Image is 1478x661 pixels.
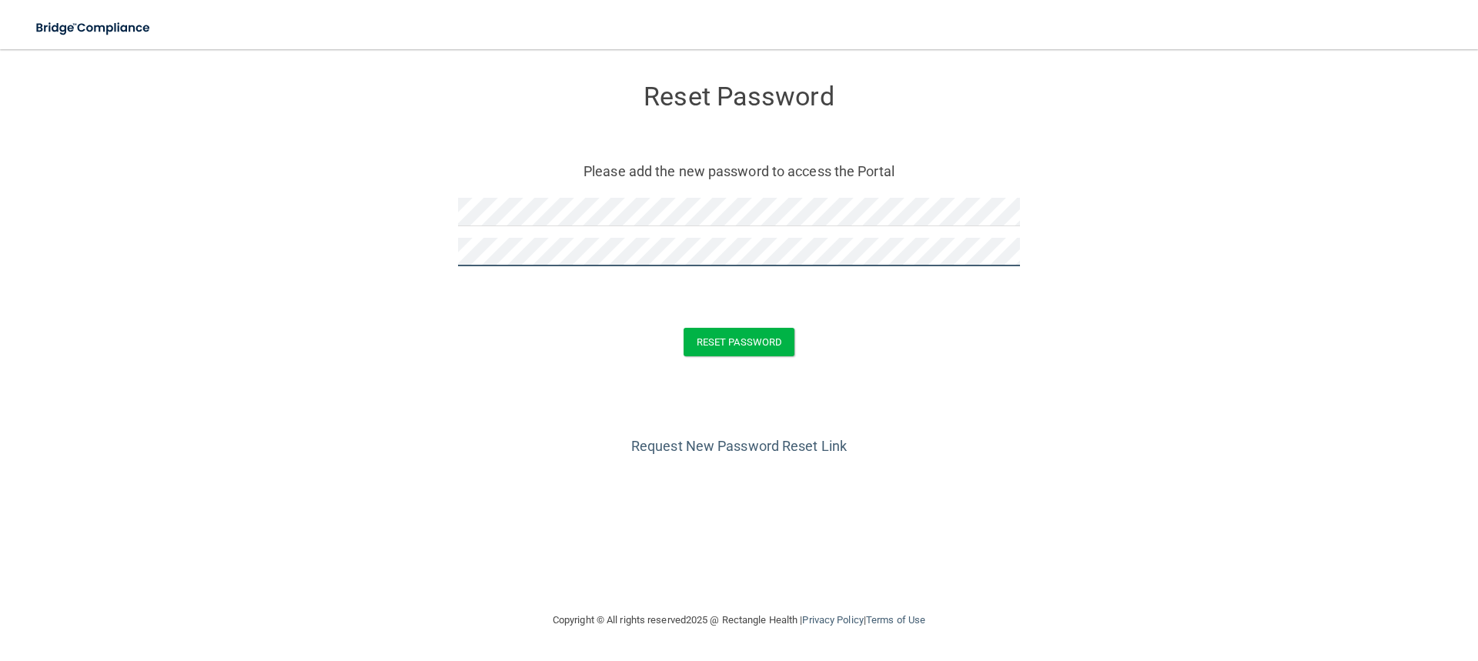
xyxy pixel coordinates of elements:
img: bridge_compliance_login_screen.278c3ca4.svg [23,12,165,44]
a: Privacy Policy [802,614,863,626]
div: Copyright © All rights reserved 2025 @ Rectangle Health | | [458,596,1020,645]
a: Terms of Use [866,614,925,626]
h3: Reset Password [458,82,1020,111]
button: Reset Password [684,328,794,356]
p: Please add the new password to access the Portal [470,159,1008,184]
a: Request New Password Reset Link [631,438,847,454]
